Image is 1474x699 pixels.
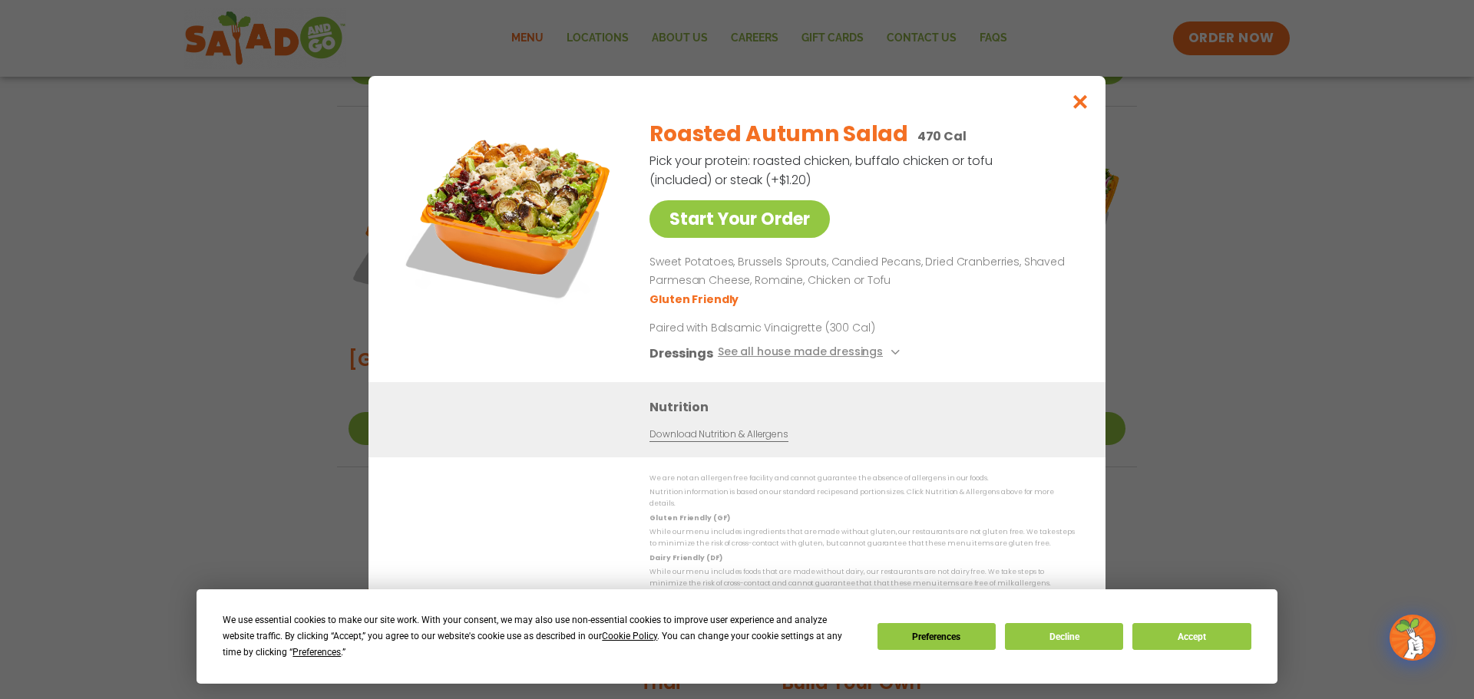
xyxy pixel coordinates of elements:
p: Nutrition information is based on our standard recipes and portion sizes. Click Nutrition & Aller... [649,486,1075,510]
a: Download Nutrition & Allergens [649,427,788,442]
h2: Roasted Autumn Salad [649,118,907,150]
div: We use essential cookies to make our site work. With your consent, we may also use non-essential ... [223,612,858,661]
button: Close modal [1056,76,1105,127]
img: wpChatIcon [1391,616,1434,659]
button: Decline [1005,623,1123,650]
div: Cookie Consent Prompt [197,589,1277,684]
strong: Gluten Friendly (GF) [649,513,729,523]
li: Gluten Friendly [649,292,741,308]
button: See all house made dressings [718,344,904,363]
button: Accept [1132,623,1251,650]
h3: Dressings [649,344,713,363]
p: While our menu includes ingredients that are made without gluten, our restaurants are not gluten ... [649,526,1075,550]
img: Featured product photo for Roasted Autumn Salad [403,107,618,321]
p: We are not an allergen free facility and cannot guarantee the absence of allergens in our foods. [649,473,1075,484]
a: Start Your Order [649,200,830,238]
p: Pick your protein: roasted chicken, buffalo chicken or tofu (included) or steak (+$1.20) [649,151,995,190]
strong: Dairy Friendly (DF) [649,553,722,562]
span: Preferences [292,647,341,658]
span: Cookie Policy [602,631,657,641]
h3: Nutrition [649,397,1082,417]
p: Sweet Potatoes, Brussels Sprouts, Candied Pecans, Dried Cranberries, Shaved Parmesan Cheese, Roma... [649,253,1069,290]
p: 470 Cal [917,127,967,146]
p: Paired with Balsamic Vinaigrette (300 Cal) [649,320,934,336]
p: While our menu includes foods that are made without dairy, our restaurants are not dairy free. We... [649,566,1075,590]
button: Preferences [877,623,996,650]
